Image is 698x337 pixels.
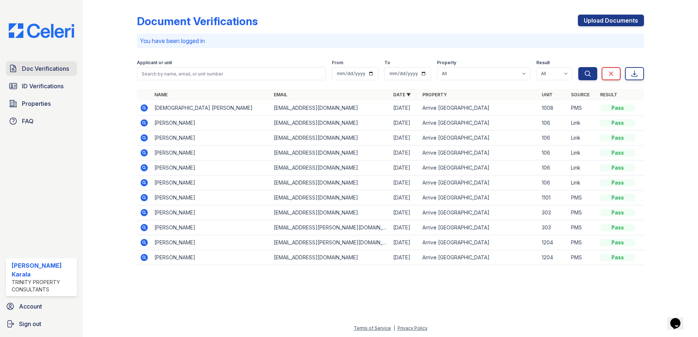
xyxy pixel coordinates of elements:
a: Property [422,92,447,97]
div: Pass [600,224,635,231]
td: [EMAIL_ADDRESS][DOMAIN_NAME] [271,131,390,146]
a: Sign out [3,317,80,331]
a: Result [600,92,617,97]
td: [EMAIL_ADDRESS][DOMAIN_NAME] [271,116,390,131]
div: Pass [600,164,635,171]
input: Search by name, email, or unit number [137,67,326,80]
td: [DATE] [390,131,419,146]
td: [DATE] [390,146,419,160]
a: FAQ [6,114,77,128]
label: Property [437,60,456,66]
label: Result [536,60,550,66]
td: Arrive [GEOGRAPHIC_DATA] [419,190,539,205]
div: Pass [600,134,635,142]
td: 106 [539,116,568,131]
td: Arrive [GEOGRAPHIC_DATA] [419,235,539,250]
td: [DATE] [390,101,419,116]
div: Pass [600,239,635,246]
td: [EMAIL_ADDRESS][DOMAIN_NAME] [271,190,390,205]
td: [DATE] [390,250,419,265]
td: [PERSON_NAME] [152,131,271,146]
td: [DATE] [390,175,419,190]
a: Properties [6,96,77,111]
td: [PERSON_NAME] [152,146,271,160]
div: Document Verifications [137,15,258,28]
td: [DATE] [390,116,419,131]
td: [PERSON_NAME] [152,250,271,265]
div: Pass [600,254,635,261]
span: Properties [22,99,51,108]
div: Pass [600,194,635,201]
a: Privacy Policy [398,325,427,331]
span: Account [19,302,42,311]
td: [PERSON_NAME] [152,220,271,235]
td: Arrive [GEOGRAPHIC_DATA] [419,101,539,116]
td: Arrive [GEOGRAPHIC_DATA] [419,160,539,175]
td: Link [568,146,597,160]
td: [EMAIL_ADDRESS][DOMAIN_NAME] [271,146,390,160]
td: [DATE] [390,190,419,205]
td: [PERSON_NAME] [152,116,271,131]
td: 106 [539,146,568,160]
td: 106 [539,160,568,175]
a: Name [154,92,168,97]
span: Doc Verifications [22,64,69,73]
td: [EMAIL_ADDRESS][DOMAIN_NAME] [271,160,390,175]
label: To [384,60,390,66]
td: Link [568,131,597,146]
div: Pass [600,119,635,127]
td: [PERSON_NAME] [152,205,271,220]
span: FAQ [22,117,34,125]
td: 1204 [539,250,568,265]
div: Pass [600,149,635,156]
div: Pass [600,104,635,112]
div: Trinity Property Consultants [12,279,74,293]
td: [PERSON_NAME] [152,160,271,175]
label: From [332,60,343,66]
td: [DATE] [390,160,419,175]
td: 106 [539,175,568,190]
td: Arrive [GEOGRAPHIC_DATA] [419,220,539,235]
a: Upload Documents [578,15,644,26]
div: | [394,325,395,331]
a: Terms of Service [354,325,391,331]
a: Email [274,92,287,97]
td: Link [568,116,597,131]
td: PMS [568,250,597,265]
td: 303 [539,205,568,220]
img: CE_Logo_Blue-a8612792a0a2168367f1c8372b55b34899dd931a85d93a1a3d3e32e68fde9ad4.png [3,23,80,38]
a: ID Verifications [6,79,77,93]
td: Arrive [GEOGRAPHIC_DATA] [419,250,539,265]
td: Arrive [GEOGRAPHIC_DATA] [419,146,539,160]
a: Date ▼ [393,92,411,97]
td: [PERSON_NAME] [152,235,271,250]
td: [PERSON_NAME] [152,175,271,190]
div: [PERSON_NAME] Karala [12,261,74,279]
td: [EMAIL_ADDRESS][DOMAIN_NAME] [271,205,390,220]
td: [DEMOGRAPHIC_DATA] [PERSON_NAME] [152,101,271,116]
td: [EMAIL_ADDRESS][DOMAIN_NAME] [271,250,390,265]
td: [DATE] [390,235,419,250]
td: Arrive [GEOGRAPHIC_DATA] [419,175,539,190]
td: [EMAIL_ADDRESS][PERSON_NAME][DOMAIN_NAME] [271,220,390,235]
td: PMS [568,220,597,235]
div: Pass [600,209,635,216]
td: Arrive [GEOGRAPHIC_DATA] [419,205,539,220]
td: 106 [539,131,568,146]
p: You have been logged in [140,36,641,45]
td: [DATE] [390,205,419,220]
td: 1204 [539,235,568,250]
td: PMS [568,190,597,205]
span: ID Verifications [22,82,64,90]
td: Link [568,175,597,190]
td: [EMAIL_ADDRESS][DOMAIN_NAME] [271,101,390,116]
a: Unit [542,92,553,97]
td: PMS [568,235,597,250]
td: [PERSON_NAME] [152,190,271,205]
td: Arrive [GEOGRAPHIC_DATA] [419,116,539,131]
td: Arrive [GEOGRAPHIC_DATA] [419,131,539,146]
a: Source [571,92,590,97]
a: Doc Verifications [6,61,77,76]
td: PMS [568,101,597,116]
